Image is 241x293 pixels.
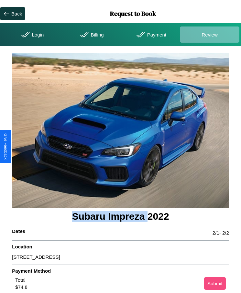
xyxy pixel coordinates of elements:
button: Submit [204,277,226,290]
h4: Dates [12,228,25,237]
div: Review [180,26,239,43]
h1: Request to Book [25,9,241,18]
div: $ 74.8 [15,284,27,290]
h4: Location [12,244,229,253]
p: 2 / 1 - 2 / 2 [213,228,229,237]
h3: Subaru Impreza 2022 [12,208,229,225]
div: Payment [121,26,180,43]
div: Back [11,11,22,16]
div: Give Feedback [3,133,8,160]
h4: Payment Method [12,268,229,277]
div: Billing [61,26,121,43]
div: Total [15,277,27,284]
p: [STREET_ADDRESS] [12,253,229,261]
div: Login [2,26,61,43]
img: car [12,53,229,208]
